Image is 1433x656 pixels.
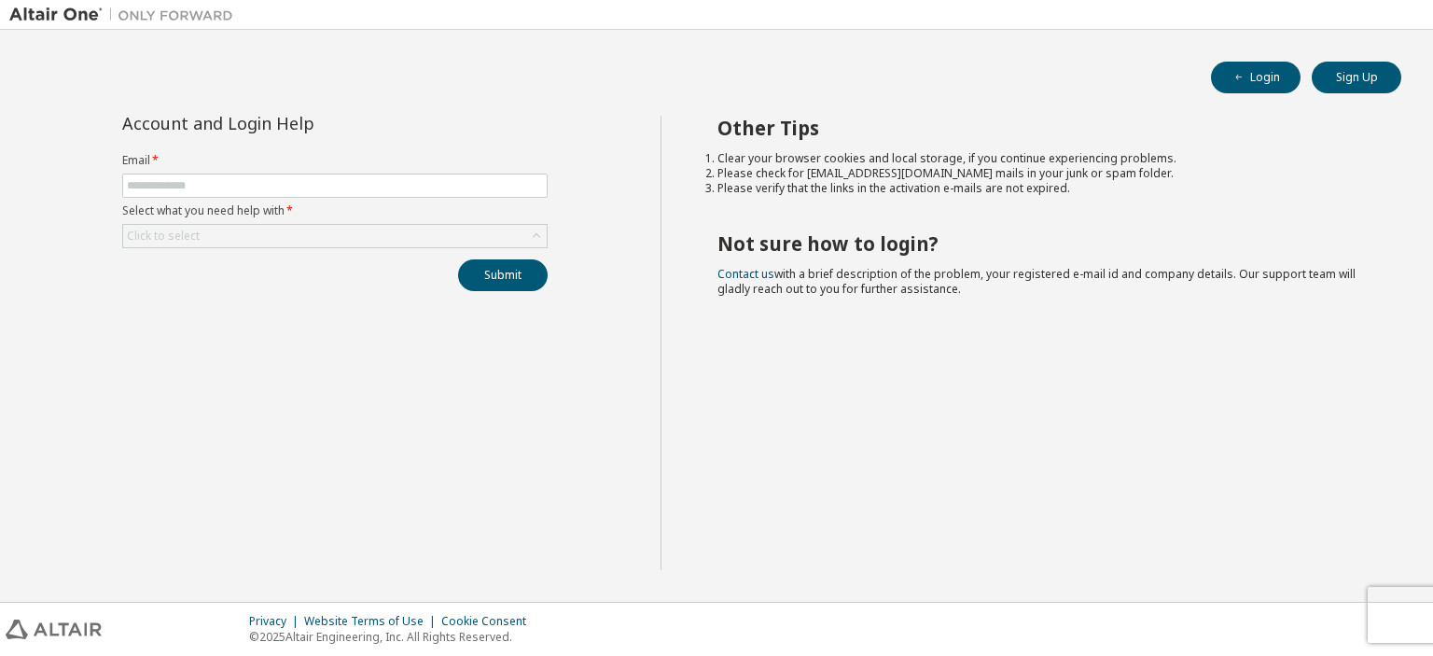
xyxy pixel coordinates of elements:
[304,614,441,629] div: Website Terms of Use
[249,614,304,629] div: Privacy
[441,614,537,629] div: Cookie Consent
[249,629,537,645] p: © 2025 Altair Engineering, Inc. All Rights Reserved.
[127,229,200,244] div: Click to select
[122,203,548,218] label: Select what you need help with
[717,181,1369,196] li: Please verify that the links in the activation e-mails are not expired.
[458,259,548,291] button: Submit
[9,6,243,24] img: Altair One
[122,116,463,131] div: Account and Login Help
[122,153,548,168] label: Email
[717,116,1369,140] h2: Other Tips
[717,231,1369,256] h2: Not sure how to login?
[717,266,774,282] a: Contact us
[1312,62,1401,93] button: Sign Up
[1211,62,1301,93] button: Login
[717,151,1369,166] li: Clear your browser cookies and local storage, if you continue experiencing problems.
[123,225,547,247] div: Click to select
[717,266,1356,297] span: with a brief description of the problem, your registered e-mail id and company details. Our suppo...
[717,166,1369,181] li: Please check for [EMAIL_ADDRESS][DOMAIN_NAME] mails in your junk or spam folder.
[6,620,102,639] img: altair_logo.svg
